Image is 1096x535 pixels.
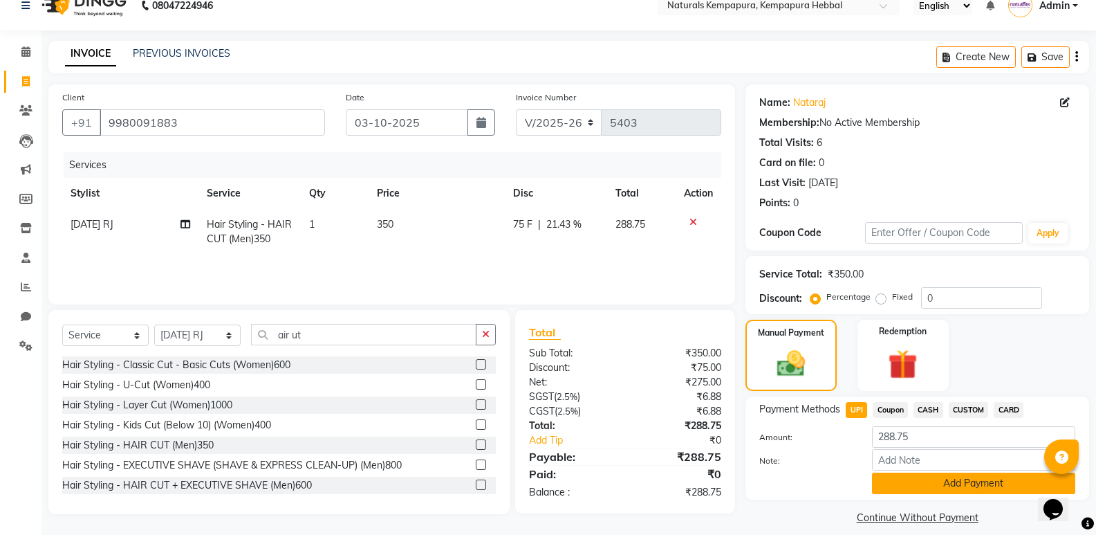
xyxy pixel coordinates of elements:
span: 350 [377,218,393,230]
label: Client [62,91,84,104]
label: Date [346,91,364,104]
div: Hair Styling - Classic Cut - Basic Cuts (Women)600 [62,358,290,372]
div: Sub Total: [519,346,625,361]
span: | [538,217,541,232]
span: CASH [913,402,943,418]
div: Hair Styling - Kids Cut (Below 10) (Women)400 [62,418,271,433]
div: Paid: [519,466,625,482]
div: ₹6.88 [625,404,732,419]
div: Hair Styling - Layer Cut (Women)1000 [62,398,232,412]
div: Services [64,152,732,178]
input: Add Note [872,449,1075,471]
span: 2.5% [557,391,577,402]
a: Nataraj [793,96,826,110]
span: CUSTOM [949,402,989,418]
div: Discount: [519,361,625,375]
button: +91 [62,109,101,136]
label: Note: [749,455,861,467]
div: 0 [793,196,799,210]
span: [DATE] RJ [71,218,113,230]
img: _cash.svg [768,347,814,380]
th: Service [198,178,301,209]
div: ₹0 [643,433,732,448]
span: Coupon [873,402,908,418]
label: Manual Payment [758,327,824,339]
th: Disc [505,178,608,209]
span: Payment Methods [759,402,840,417]
input: Search or Scan [251,324,476,345]
a: INVOICE [65,42,116,66]
label: Percentage [826,291,871,303]
span: CGST [529,405,555,417]
div: [DATE] [808,176,838,190]
div: Card on file: [759,156,816,170]
button: Create New [936,46,1016,68]
div: Last Visit: [759,176,806,190]
a: Add Tip [519,433,643,448]
div: ₹288.75 [625,448,732,465]
div: Membership: [759,116,819,130]
div: Hair Styling - U-Cut (Women)400 [62,378,210,392]
div: ₹75.00 [625,361,732,375]
th: Stylist [62,178,198,209]
div: ₹288.75 [625,419,732,433]
label: Redemption [879,325,927,338]
div: Payable: [519,448,625,465]
span: SGST [529,390,554,403]
button: Save [1021,46,1070,68]
th: Price [369,178,504,209]
span: 1 [309,218,315,230]
div: Hair Styling - HAIR CUT (Men)350 [62,438,214,453]
div: Discount: [759,291,802,306]
th: Total [607,178,676,209]
div: 6 [817,136,822,150]
span: 2.5% [557,406,578,417]
div: 0 [819,156,824,170]
div: Balance : [519,485,625,500]
a: PREVIOUS INVOICES [133,47,230,60]
div: ₹275.00 [625,375,732,390]
div: ( ) [519,404,625,419]
div: Points: [759,196,790,210]
span: 288.75 [615,218,645,230]
div: Total: [519,419,625,433]
label: Amount: [749,431,861,444]
div: Hair Styling - HAIR CUT + EXECUTIVE SHAVE (Men)600 [62,478,312,493]
th: Action [676,178,721,209]
div: ( ) [519,390,625,404]
div: Coupon Code [759,226,864,240]
div: Name: [759,96,790,110]
input: Enter Offer / Coupon Code [865,222,1023,244]
div: Total Visits: [759,136,814,150]
div: ₹350.00 [828,267,864,282]
button: Apply [1028,223,1068,244]
div: ₹0 [625,466,732,482]
div: Net: [519,375,625,390]
span: UPI [846,402,867,418]
span: CARD [994,402,1023,418]
div: ₹350.00 [625,346,732,361]
button: Add Payment [872,473,1075,494]
th: Qty [301,178,369,209]
iframe: chat widget [1038,480,1082,521]
input: Search by Name/Mobile/Email/Code [100,109,325,136]
span: Total [529,325,561,340]
img: _gift.svg [879,346,927,383]
div: No Active Membership [759,116,1075,130]
div: ₹6.88 [625,390,732,404]
label: Invoice Number [516,91,576,104]
span: 21.43 % [546,217,582,232]
div: ₹288.75 [625,485,732,500]
div: Service Total: [759,267,822,282]
a: Continue Without Payment [748,511,1086,525]
label: Fixed [892,291,913,303]
span: Hair Styling - HAIR CUT (Men)350 [207,218,292,245]
div: Hair Styling - EXECUTIVE SHAVE (SHAVE & EXPRESS CLEAN-UP) (Men)800 [62,458,402,473]
span: 75 F [513,217,532,232]
input: Amount [872,426,1075,448]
